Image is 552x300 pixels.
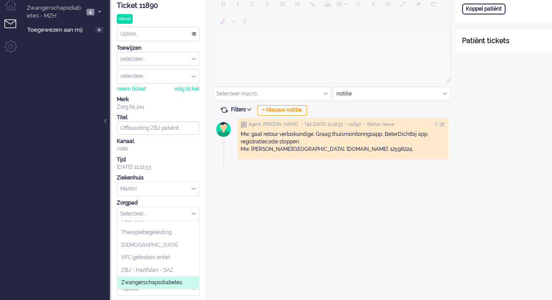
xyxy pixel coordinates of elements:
li: Admin menu [4,40,24,60]
div: Tijd [117,156,199,164]
div: [DATE] 11:22:53 [117,156,199,171]
div: + Nieuwe notitie [257,105,307,116]
li: VFC gebroken enkel [117,251,199,264]
span: ZBJ - Hartfalen - SAZ [121,267,173,274]
div: Assign User [117,69,199,84]
div: Zorgpad [117,199,199,207]
span: [DEMOGRAPHIC_DATA] [121,241,178,249]
div: Ticket 11890 [117,1,199,11]
div: volg ticket [174,85,199,93]
span: 4 [87,9,94,15]
div: Select Tags [117,282,199,296]
div: neem ticket [117,85,146,93]
div: note [117,145,199,153]
body: Rich Text Area. Press ALT-0 for help. [4,4,233,19]
span: Therapiebegeleiding [121,229,172,236]
span: Zwangerschapsdiabetes - MZH [25,4,84,20]
li: Zwangerschapsdiabetes [117,276,199,289]
span: • 11890 [346,121,361,128]
li: Therapiebegeleiding [117,226,199,239]
div: Mw. gaat retour verloskundige. Graag thuismonitoringsapp, BeterDichtbij app, registratiecode stop... [241,131,445,153]
img: avatar [213,118,235,140]
div: Kanaal [117,138,199,145]
span: Zwangerschapsdiabetes [121,279,182,286]
div: nieuw [117,14,133,24]
li: ZBJ - Hartfalen - SAZ [117,264,199,277]
div: Koppel patiënt [462,4,505,15]
img: ic_note_grey.svg [241,121,247,128]
li: Thuismonitoring [117,239,199,252]
span: • Tijd [DATE] 11:22:53 [301,121,343,128]
span: • Status nieuw [364,121,394,128]
span: Toegewezen aan mij [27,26,93,34]
div: Merk [117,96,199,103]
span: 0 [95,27,103,33]
a: Toegewezen aan mij 0 [25,25,110,34]
div: Zorg bij jou [117,103,199,111]
div: Ziekenhuis [117,174,199,182]
span: VFC gebroken enkel [121,254,170,261]
div: Titel [117,114,199,121]
li: Tickets menu [4,19,24,39]
span: Filters [231,106,254,113]
div: Patiënt tickets [462,36,545,46]
div: Toewijzen [117,44,199,52]
div: Assign Group [117,52,199,66]
span: Agent [PERSON_NAME] [249,121,298,128]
